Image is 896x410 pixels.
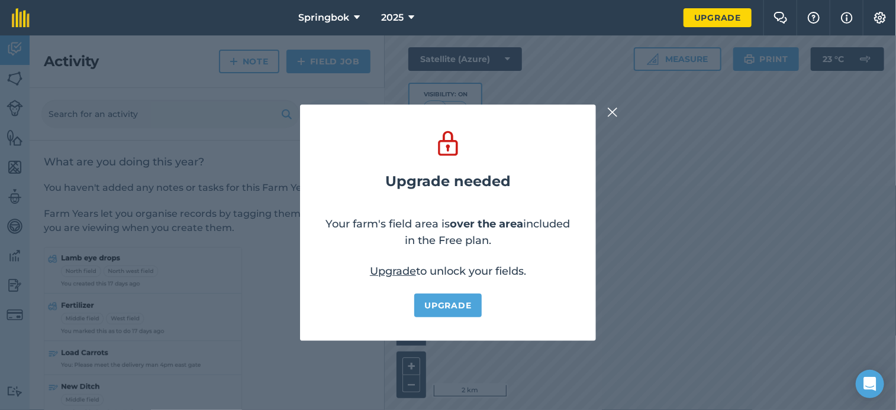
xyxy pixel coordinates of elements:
[370,263,526,279] p: to unlock your fields.
[414,294,482,317] a: Upgrade
[773,12,788,24] img: Two speech bubbles overlapping with the left bubble in the forefront
[607,105,618,119] img: svg+xml;base64,PHN2ZyB4bWxucz0iaHR0cDovL3d3dy53My5vcmcvMjAwMC9zdmciIHdpZHRoPSIyMiIgaGVpZ2h0PSIzMC...
[385,173,511,190] h2: Upgrade needed
[873,12,887,24] img: A cog icon
[12,8,30,27] img: fieldmargin Logo
[856,370,884,398] div: Open Intercom Messenger
[807,12,821,24] img: A question mark icon
[298,11,349,25] span: Springbok
[370,265,416,278] a: Upgrade
[684,8,752,27] a: Upgrade
[324,216,572,249] p: Your farm's field area is included in the Free plan.
[381,11,404,25] span: 2025
[450,217,524,230] strong: over the area
[841,11,853,25] img: svg+xml;base64,PHN2ZyB4bWxucz0iaHR0cDovL3d3dy53My5vcmcvMjAwMC9zdmciIHdpZHRoPSIxNyIgaGVpZ2h0PSIxNy...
